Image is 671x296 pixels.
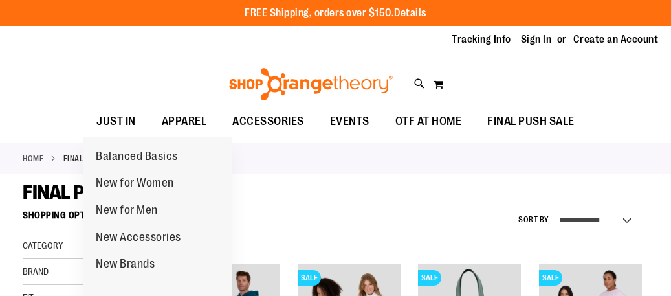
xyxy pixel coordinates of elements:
[23,181,165,203] span: FINAL PUSH SALE
[23,204,140,233] strong: Shopping Options
[317,107,382,137] a: EVENTS
[227,68,395,100] img: Shop Orangetheory
[96,176,174,192] span: New for Women
[83,107,149,137] a: JUST IN
[539,270,562,286] span: SALE
[298,270,321,286] span: SALE
[330,107,369,136] span: EVENTS
[83,143,191,170] a: Balanced Basics
[96,107,136,136] span: JUST IN
[521,32,552,47] a: Sign In
[96,150,178,166] span: Balanced Basics
[23,240,63,251] span: Category
[83,224,194,251] a: New Accessories
[83,170,187,197] a: New for Women
[394,7,426,19] a: Details
[245,6,426,21] p: FREE Shipping, orders over $150.
[149,107,220,137] a: APPAREL
[219,107,317,137] a: ACCESSORIES
[96,257,155,273] span: New Brands
[452,32,511,47] a: Tracking Info
[518,214,549,225] label: Sort By
[474,107,588,136] a: FINAL PUSH SALE
[83,197,171,224] a: New for Men
[487,107,575,136] span: FINAL PUSH SALE
[23,266,49,277] span: Brand
[395,107,462,136] span: OTF AT HOME
[96,203,158,220] span: New for Men
[418,270,441,286] span: SALE
[63,153,124,165] strong: FINAL PUSH SALE
[382,107,475,137] a: OTF AT HOME
[162,107,207,136] span: APPAREL
[96,231,181,247] span: New Accessories
[573,32,659,47] a: Create an Account
[232,107,304,136] span: ACCESSORIES
[23,153,43,165] a: Home
[83,251,168,278] a: New Brands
